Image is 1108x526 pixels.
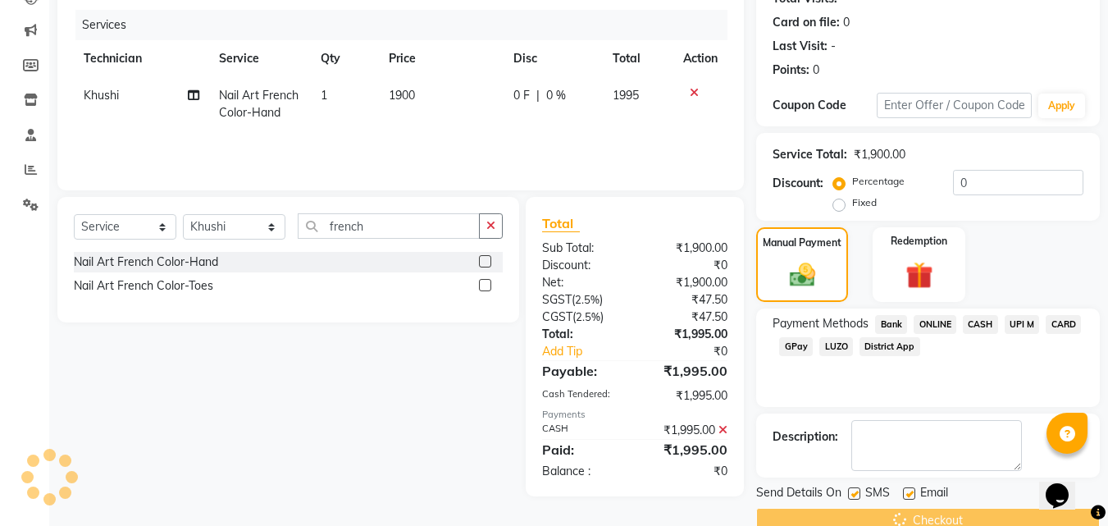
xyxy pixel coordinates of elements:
div: ₹0 [635,463,740,480]
label: Fixed [852,195,877,210]
span: Payment Methods [773,315,869,332]
div: Paid: [530,440,635,460]
div: Coupon Code [773,97,876,114]
div: Card on file: [773,14,840,31]
div: ₹1,995.00 [635,422,740,439]
div: Balance : [530,463,635,480]
span: Send Details On [756,484,841,505]
span: 2.5% [575,293,600,306]
div: Services [75,10,740,40]
div: ( ) [530,291,635,309]
span: 1 [321,88,327,103]
a: Add Tip [530,343,652,360]
span: CARD [1046,315,1081,334]
div: ₹47.50 [635,309,740,326]
div: ₹0 [635,257,740,274]
span: Khushi [84,88,119,103]
div: Points: [773,62,809,79]
button: Apply [1038,94,1085,118]
img: _gift.svg [897,258,942,292]
div: Net: [530,274,635,291]
span: District App [859,337,920,356]
span: SGST [542,292,572,307]
div: ₹1,900.00 [854,146,905,163]
span: ONLINE [914,315,956,334]
div: Cash Tendered: [530,387,635,405]
div: ₹1,900.00 [635,240,740,257]
span: Total [542,215,580,232]
div: 0 [843,14,850,31]
div: ( ) [530,309,635,326]
div: ₹1,995.00 [635,326,740,343]
div: Service Total: [773,146,847,163]
div: Description: [773,428,838,446]
th: Technician [74,40,209,77]
span: 1900 [389,88,415,103]
span: Nail Art French Color-Hand [219,88,299,120]
div: Sub Total: [530,240,635,257]
span: CASH [963,315,998,334]
div: 0 [813,62,819,79]
span: CGST [542,309,572,324]
span: GPay [779,337,813,356]
span: 0 F [513,87,530,104]
div: - [831,38,836,55]
div: ₹47.50 [635,291,740,309]
div: Payments [542,408,727,422]
th: Price [379,40,504,77]
div: CASH [530,422,635,439]
span: 0 % [546,87,566,104]
div: Discount: [773,175,823,192]
span: Email [920,484,948,505]
div: ₹1,995.00 [635,361,740,381]
th: Disc [504,40,603,77]
span: UPI M [1005,315,1040,334]
div: ₹1,900.00 [635,274,740,291]
th: Service [209,40,311,77]
span: Bank [875,315,907,334]
span: 1995 [613,88,639,103]
span: SMS [865,484,890,505]
div: ₹1,995.00 [635,440,740,460]
th: Action [673,40,727,77]
input: Enter Offer / Coupon Code [877,93,1032,118]
div: Nail Art French Color-Hand [74,254,218,271]
span: 2.5% [576,310,600,323]
span: LUZO [819,337,853,356]
th: Total [603,40,673,77]
span: | [536,87,540,104]
div: ₹1,995.00 [635,387,740,405]
label: Manual Payment [763,236,841,250]
label: Redemption [891,234,947,249]
iframe: chat widget [1039,460,1092,510]
div: Discount: [530,257,635,274]
div: ₹0 [653,343,741,360]
div: Last Visit: [773,38,828,55]
div: Payable: [530,361,635,381]
label: Percentage [852,174,905,189]
div: Nail Art French Color-Toes [74,277,213,295]
img: _cash.svg [782,260,823,290]
input: Search or Scan [298,213,480,239]
th: Qty [311,40,379,77]
div: Total: [530,326,635,343]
